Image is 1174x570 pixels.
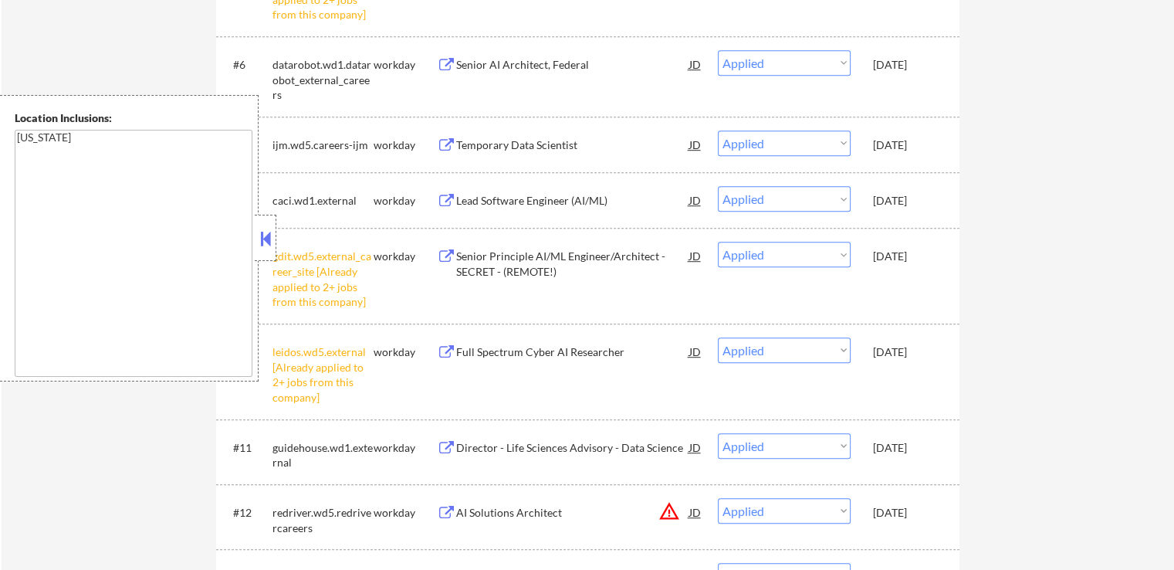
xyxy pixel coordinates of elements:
div: guidehouse.wd1.external [272,440,374,470]
div: workday [374,193,437,209]
div: JD [688,50,703,78]
div: #11 [233,440,260,456]
div: [DATE] [873,505,941,521]
div: [DATE] [873,249,941,264]
div: workday [374,505,437,521]
div: [DATE] [873,344,941,360]
div: workday [374,249,437,264]
div: datarobot.wd1.datarobot_external_careers [272,57,374,103]
div: JD [688,131,703,158]
div: JD [688,433,703,461]
button: warning_amber [658,500,680,522]
div: workday [374,440,437,456]
div: [DATE] [873,57,941,73]
div: workday [374,57,437,73]
div: Location Inclusions: [15,110,252,126]
div: [DATE] [873,440,941,456]
div: #6 [233,57,260,73]
div: Senior Principle AI/ML Engineer/Architect - SECRET - (REMOTE!) [456,249,689,279]
div: [DATE] [873,137,941,153]
div: Temporary Data Scientist [456,137,689,153]
div: JD [688,186,703,214]
div: Lead Software Engineer (AI/ML) [456,193,689,209]
div: workday [374,137,437,153]
div: Full Spectrum Cyber AI Researcher [456,344,689,360]
div: gdit.wd5.external_career_site [Already applied to 2+ jobs from this company] [272,249,374,309]
div: workday [374,344,437,360]
div: ijm.wd5.careers-ijm [272,137,374,153]
div: JD [688,338,703,365]
div: leidos.wd5.external [Already applied to 2+ jobs from this company] [272,344,374,405]
div: redriver.wd5.redrivercareers [272,505,374,535]
div: [DATE] [873,193,941,209]
div: #12 [233,505,260,521]
div: Senior AI Architect, Federal [456,57,689,73]
div: Director - Life Sciences Advisory - Data Science [456,440,689,456]
div: JD [688,242,703,270]
div: AI Solutions Architect [456,505,689,521]
div: JD [688,498,703,526]
div: caci.wd1.external [272,193,374,209]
